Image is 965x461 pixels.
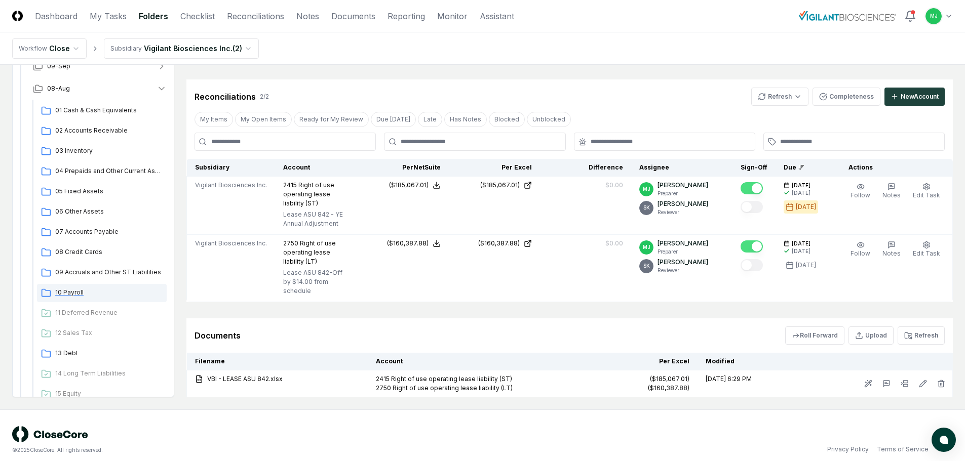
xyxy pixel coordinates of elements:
[37,102,167,120] a: 01 Cash & Cash Equivalents
[437,10,468,22] a: Monitor
[911,181,942,202] button: Edit Task
[387,239,429,248] div: ($160,387.88)
[195,91,256,103] div: Reconciliations
[792,247,810,255] div: [DATE]
[658,267,708,274] p: Reviewer
[37,304,167,322] a: 11 Deferred Revenue
[880,239,903,260] button: Notes
[643,243,650,251] span: MJ
[643,185,650,193] span: MJ
[37,365,167,383] a: 14 Long Term Liabilities
[12,11,23,21] img: Logo
[827,445,869,454] a: Privacy Policy
[658,239,708,248] p: [PERSON_NAME]
[785,326,844,345] button: Roll Forward
[851,249,870,257] span: Follow
[741,240,763,253] button: Mark complete
[283,239,336,265] span: Right of use operating lease liability (LT)
[813,88,880,106] button: Completeness
[913,191,940,199] span: Edit Task
[932,428,956,452] button: atlas-launcher
[658,258,708,267] p: [PERSON_NAME]
[55,268,163,277] span: 09 Accruals and Other ST Liabilities
[55,106,163,115] span: 01 Cash & Cash Equivalents
[444,112,487,127] button: Has Notes
[848,181,872,202] button: Follow
[605,181,623,190] div: $0.00
[25,55,175,77] button: 09-Sep
[195,181,267,190] span: Vigilant Biosciences Inc.
[792,240,810,247] span: [DATE]
[90,10,127,22] a: My Tasks
[368,353,606,370] th: Account
[358,159,449,177] th: Per NetSuite
[283,210,350,228] p: Lease ASU 842 - YE Annual Adjustment
[296,10,319,22] a: Notes
[37,162,167,181] a: 04 Prepaids and Other Current Assets
[260,92,269,101] div: 2 / 2
[37,284,167,302] a: 10 Payroll
[732,159,776,177] th: Sign-Off
[741,201,763,213] button: Mark complete
[648,384,689,393] div: ($160,387.88)
[283,181,297,189] span: 2415
[195,112,233,127] button: My Items
[898,326,945,345] button: Refresh
[389,181,441,190] button: ($185,067.01)
[877,445,929,454] a: Terms of Service
[294,112,369,127] button: Ready for My Review
[643,262,650,270] span: SK
[55,369,163,378] span: 14 Long Term Liabilities
[37,385,167,403] a: 15 Equity
[930,12,938,20] span: MJ
[376,384,598,393] div: 2750 Right of use operating lease liability (LT)
[55,288,163,297] span: 10 Payroll
[792,189,810,197] div: [DATE]
[55,126,163,135] span: 02 Accounts Receivable
[55,247,163,257] span: 08 Credit Cards
[187,159,276,177] th: Subsidiary
[698,370,795,397] td: [DATE] 6:29 PM
[37,203,167,221] a: 06 Other Assets
[371,112,416,127] button: Due Today
[55,227,163,236] span: 07 Accounts Payable
[799,11,896,20] img: Vigilant Biosciences logo
[187,353,368,370] th: Filename
[110,44,142,53] div: Subsidiary
[235,112,292,127] button: My Open Items
[388,10,425,22] a: Reporting
[527,112,571,127] button: Unblocked
[480,10,514,22] a: Assistant
[195,329,241,342] div: Documents
[37,142,167,160] a: 03 Inventory
[139,10,168,22] a: Folders
[37,122,167,140] a: 02 Accounts Receivable
[25,77,175,100] button: 08-Aug
[901,92,939,101] div: New Account
[796,202,816,212] div: [DATE]
[283,239,298,247] span: 2750
[418,112,442,127] button: Late
[658,181,708,190] p: [PERSON_NAME]
[851,191,870,199] span: Follow
[37,264,167,282] a: 09 Accruals and Other ST Liabilities
[19,44,47,53] div: Workflow
[387,239,441,248] button: ($160,387.88)
[911,239,942,260] button: Edit Task
[606,353,698,370] th: Per Excel
[741,259,763,271] button: Mark complete
[848,239,872,260] button: Follow
[37,183,167,201] a: 05 Fixed Assets
[658,199,708,208] p: [PERSON_NAME]
[848,326,894,345] button: Upload
[741,182,763,194] button: Mark complete
[882,249,901,257] span: Notes
[489,112,525,127] button: Blocked
[12,426,88,442] img: logo
[457,239,532,248] a: ($160,387.88)
[331,10,375,22] a: Documents
[751,88,808,106] button: Refresh
[55,166,163,176] span: 04 Prepaids and Other Current Assets
[195,374,360,384] a: VBI - LEASE ASU 842.xlsx
[658,248,708,256] p: Preparer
